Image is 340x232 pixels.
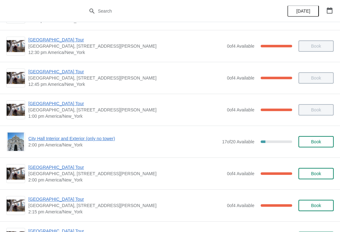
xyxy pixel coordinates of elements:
span: 2:15 pm America/New_York [28,209,224,215]
span: [GEOGRAPHIC_DATA], [STREET_ADDRESS][PERSON_NAME] [28,202,224,209]
button: Book [298,136,334,147]
span: Book [311,171,321,176]
span: 1:00 pm America/New_York [28,113,224,119]
span: [GEOGRAPHIC_DATA] Tour [28,196,224,202]
span: Book [311,203,321,208]
span: Book [311,139,321,144]
span: [GEOGRAPHIC_DATA] Tour [28,68,224,75]
img: City Hall Interior and Exterior (only no tower) | | 2:00 pm America/New_York [8,133,24,151]
img: City Hall Tower Tour | City Hall Visitor Center, 1400 John F Kennedy Boulevard Suite 121, Philade... [7,168,25,180]
span: 0 of 4 Available [227,171,254,176]
span: [GEOGRAPHIC_DATA], [STREET_ADDRESS][PERSON_NAME] [28,43,224,49]
span: 0 of 4 Available [227,75,254,80]
span: 17 of 20 Available [222,139,254,144]
span: [GEOGRAPHIC_DATA], [STREET_ADDRESS][PERSON_NAME] [28,75,224,81]
span: [GEOGRAPHIC_DATA], [STREET_ADDRESS][PERSON_NAME] [28,170,224,177]
img: City Hall Tower Tour | City Hall Visitor Center, 1400 John F Kennedy Boulevard Suite 121, Philade... [7,104,25,116]
button: [DATE] [287,5,319,17]
button: Book [298,168,334,179]
span: [GEOGRAPHIC_DATA] Tour [28,37,224,43]
span: 0 of 4 Available [227,44,254,49]
span: [GEOGRAPHIC_DATA] Tour [28,164,224,170]
span: [GEOGRAPHIC_DATA], [STREET_ADDRESS][PERSON_NAME] [28,107,224,113]
span: 0 of 4 Available [227,203,254,208]
img: City Hall Tower Tour | City Hall Visitor Center, 1400 John F Kennedy Boulevard Suite 121, Philade... [7,72,25,84]
img: City Hall Tower Tour | City Hall Visitor Center, 1400 John F Kennedy Boulevard Suite 121, Philade... [7,40,25,52]
span: 12:45 pm America/New_York [28,81,224,87]
span: [DATE] [296,9,310,14]
span: 2:00 pm America/New_York [28,142,219,148]
span: 0 of 4 Available [227,107,254,112]
span: [GEOGRAPHIC_DATA] Tour [28,100,224,107]
span: City Hall Interior and Exterior (only no tower) [28,135,219,142]
button: Book [298,200,334,211]
input: Search [98,5,255,17]
span: 2:00 pm America/New_York [28,177,224,183]
img: City Hall Tower Tour | City Hall Visitor Center, 1400 John F Kennedy Boulevard Suite 121, Philade... [7,199,25,212]
span: 12:30 pm America/New_York [28,49,224,56]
